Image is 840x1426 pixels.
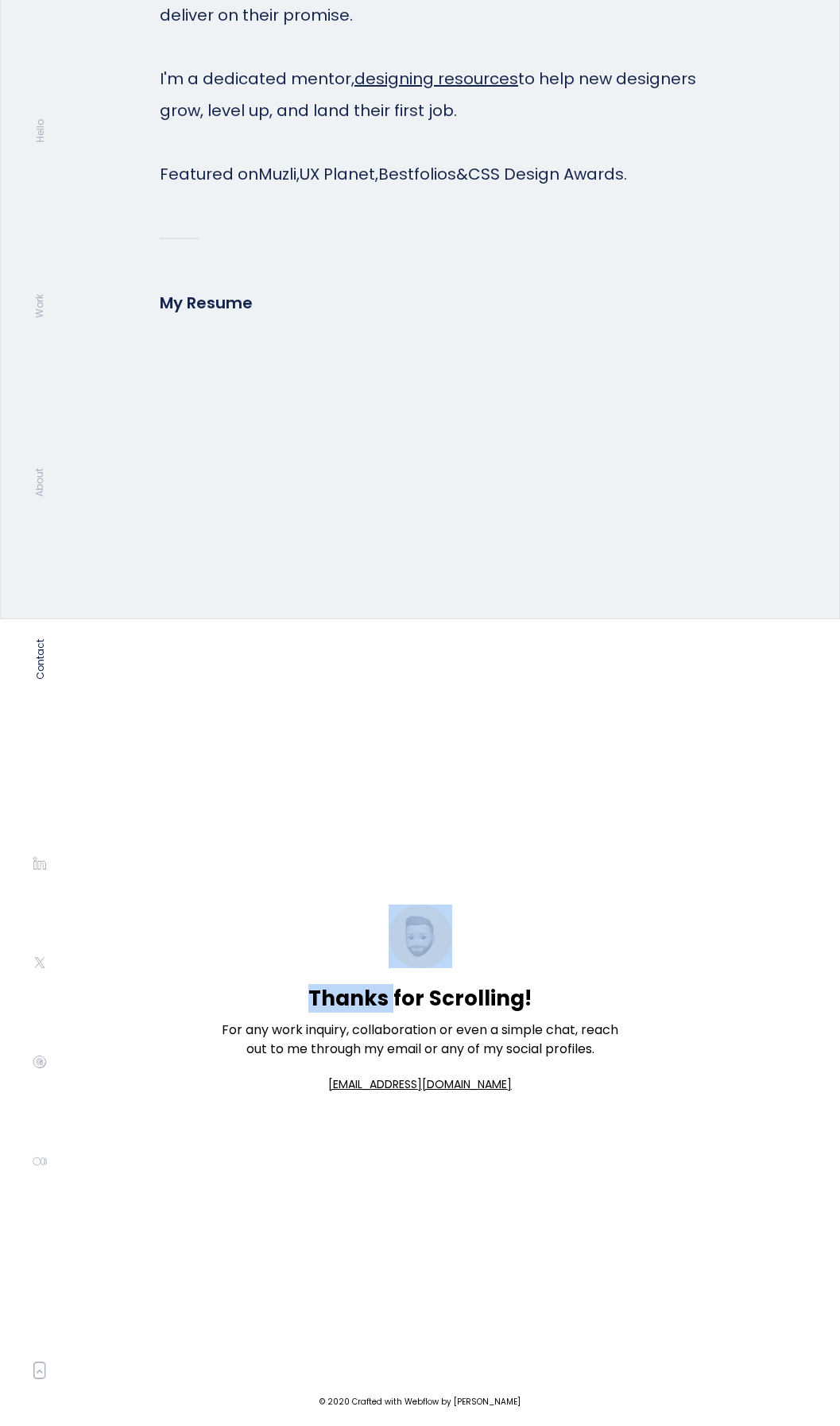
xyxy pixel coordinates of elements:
[378,163,456,185] a: Bestfolios
[32,639,48,680] a: Contact
[32,294,48,318] a: Work
[32,468,48,497] a: About
[354,68,518,90] a: designing resources
[160,292,253,314] a: My Resume
[258,163,296,185] a: Muzli
[308,984,532,1013] h2: Thanks for Scrolling!
[319,1393,521,1412] p: © 2020 Crafted with Webflow by [PERSON_NAME]
[214,1021,627,1059] p: For any work inquiry, collaboration or even a simple chat, reach out to me through my email or an...
[300,163,375,185] a: UX Planet
[32,118,48,141] a: Hello
[389,905,452,968] img: nadav papay
[328,1076,512,1092] a: [EMAIL_ADDRESS][DOMAIN_NAME]
[468,163,624,185] a: CSS Design Awards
